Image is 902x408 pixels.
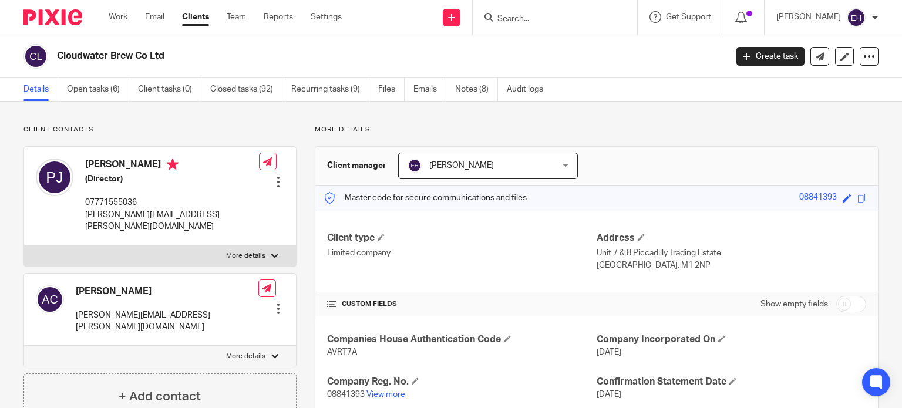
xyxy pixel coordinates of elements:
div: 08841393 [799,191,837,205]
a: Email [145,11,164,23]
h4: Confirmation Statement Date [597,376,866,388]
i: Primary [167,159,179,170]
h4: Companies House Authentication Code [327,333,597,346]
h4: Client type [327,232,597,244]
p: Unit 7 & 8 Piccadilly Trading Estate [597,247,866,259]
p: Client contacts [23,125,297,134]
p: [PERSON_NAME][EMAIL_ADDRESS][PERSON_NAME][DOMAIN_NAME] [76,309,258,333]
h4: Company Reg. No. [327,376,597,388]
h5: (Director) [85,173,259,185]
img: svg%3E [36,285,64,313]
a: Reports [264,11,293,23]
span: AVRT7A [327,348,357,356]
h4: Company Incorporated On [597,333,866,346]
a: Closed tasks (92) [210,78,282,101]
a: Team [227,11,246,23]
img: svg%3E [408,159,422,173]
img: svg%3E [847,8,866,27]
a: Files [378,78,405,101]
p: Master code for secure communications and files [324,192,527,204]
p: [PERSON_NAME] [776,11,841,23]
h4: [PERSON_NAME] [85,159,259,173]
h4: + Add contact [119,387,201,406]
img: svg%3E [23,44,48,69]
span: Get Support [666,13,711,21]
span: [DATE] [597,348,621,356]
a: Create task [736,47,805,66]
a: Recurring tasks (9) [291,78,369,101]
label: Show empty fields [760,298,828,310]
a: Open tasks (6) [67,78,129,101]
p: More details [226,352,265,361]
p: [PERSON_NAME][EMAIL_ADDRESS][PERSON_NAME][DOMAIN_NAME] [85,209,259,233]
h4: [PERSON_NAME] [76,285,258,298]
span: [PERSON_NAME] [429,161,494,170]
p: More details [226,251,265,261]
a: Emails [413,78,446,101]
input: Search [496,14,602,25]
h4: CUSTOM FIELDS [327,299,597,309]
h4: Address [597,232,866,244]
span: 08841393 [327,390,365,399]
p: More details [315,125,879,134]
a: View more [366,390,405,399]
p: [GEOGRAPHIC_DATA], M1 2NP [597,259,866,271]
img: Pixie [23,9,82,25]
a: Work [109,11,127,23]
span: [DATE] [597,390,621,399]
a: Clients [182,11,209,23]
a: Details [23,78,58,101]
a: Notes (8) [455,78,498,101]
h2: Cloudwater Brew Co Ltd [57,50,587,62]
h3: Client manager [327,160,386,171]
img: svg%3E [36,159,73,196]
a: Audit logs [507,78,552,101]
a: Client tasks (0) [138,78,201,101]
a: Settings [311,11,342,23]
p: 07771555036 [85,197,259,208]
p: Limited company [327,247,597,259]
